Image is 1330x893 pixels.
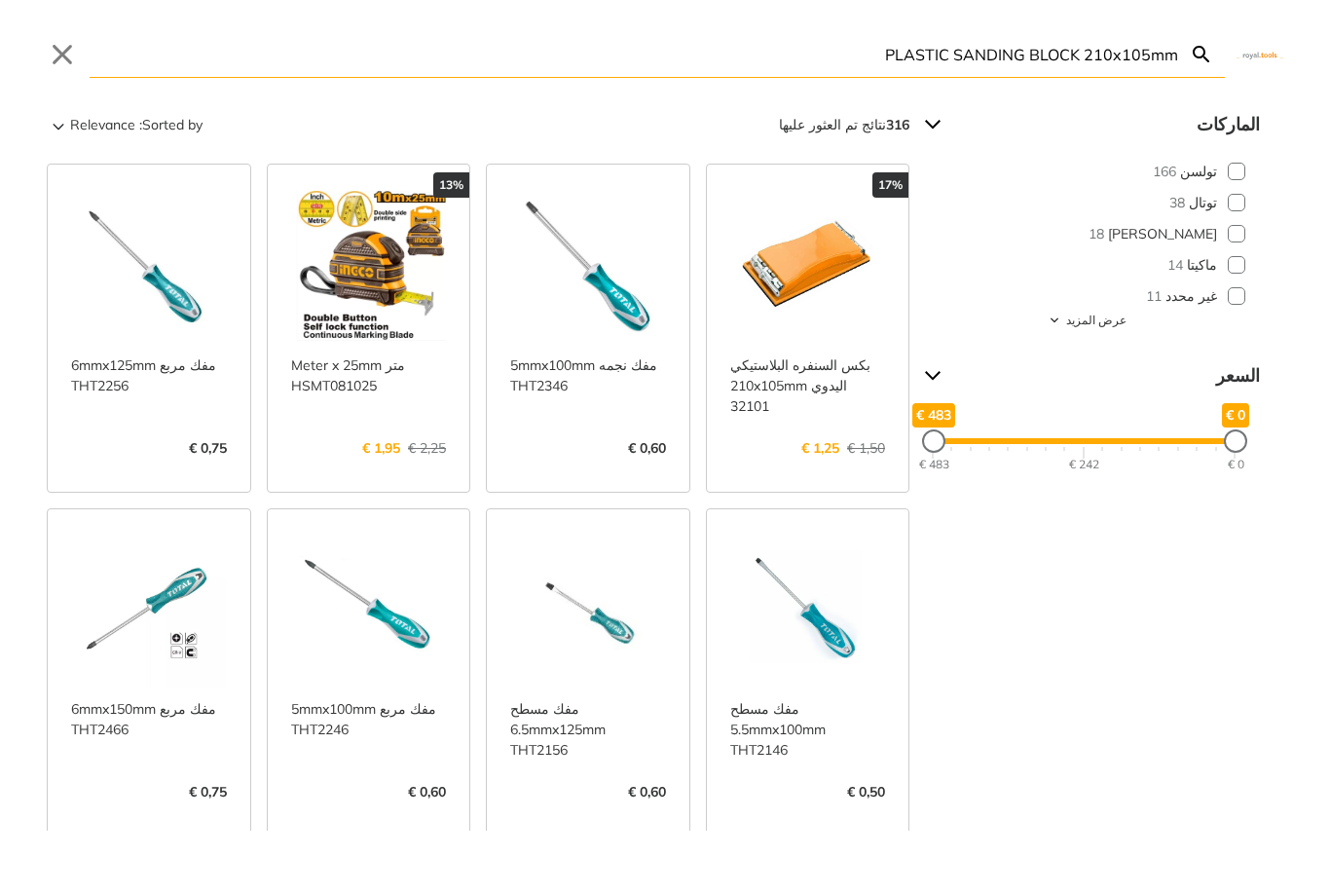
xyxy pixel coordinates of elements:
svg: Search [1190,43,1213,66]
button: Close [47,39,78,70]
div: Minimum Price [1224,429,1247,453]
div: نتائج تم العثور عليها [779,109,909,140]
span: عرض المزيد [1066,312,1127,329]
div: 13% [433,172,469,198]
button: Sorted by:Relevance Sort [47,109,206,140]
div: 242 € [1069,456,1099,473]
span: 18 [1089,224,1104,244]
span: 11 [1146,286,1162,307]
span: السعر [948,360,1260,391]
span: ماكيتا [1187,255,1217,276]
button: تولسن 166 [909,156,1260,187]
button: ماكيتا 14 [909,249,1260,280]
span: توتال [1189,193,1217,213]
span: 14 [1167,255,1183,276]
img: Close [1237,50,1283,58]
input: ابحث... [90,31,1178,77]
span: 166 [1153,162,1176,182]
span: تولسن [1180,162,1217,182]
button: [PERSON_NAME] 18 [909,218,1260,249]
div: 0 € [1228,456,1244,473]
div: 483 € [919,456,949,473]
button: عرض المزيد [909,312,1260,329]
svg: Sort [47,113,70,136]
strong: 316 [886,116,909,133]
div: Maximum Price [922,429,945,453]
span: الماركات [948,109,1260,140]
span: غير محدد [1165,286,1217,307]
div: 17% [872,172,908,198]
button: غير محدد 11 [909,280,1260,312]
span: Relevance [70,109,135,140]
button: توتال 38 [909,187,1260,218]
span: [PERSON_NAME] [1108,224,1217,244]
span: 38 [1169,193,1185,213]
